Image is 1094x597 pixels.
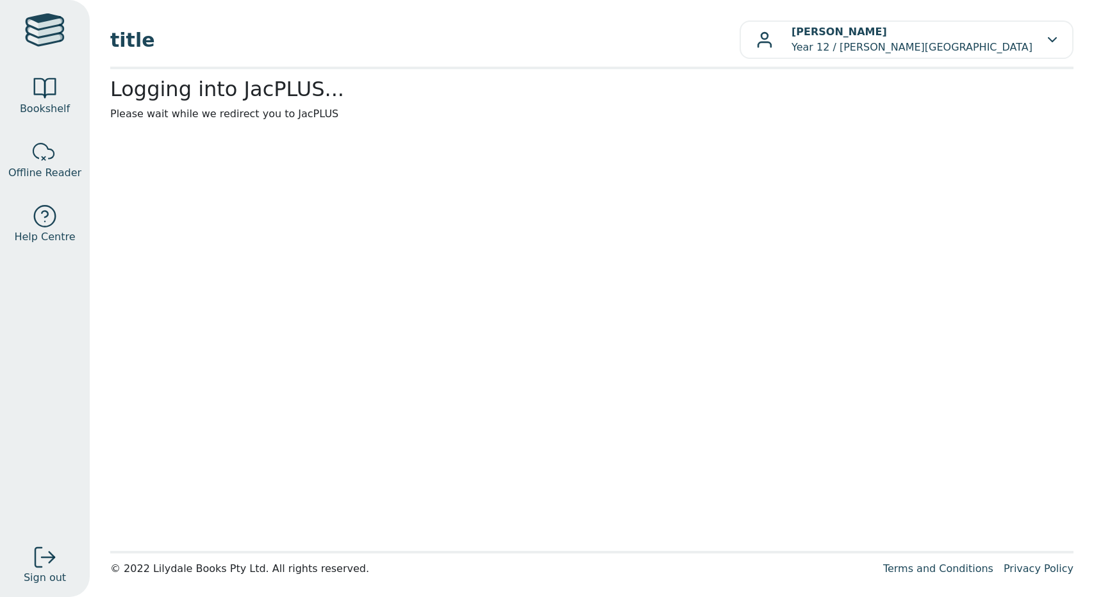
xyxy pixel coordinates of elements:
[791,26,887,38] b: [PERSON_NAME]
[110,26,740,54] span: title
[740,20,1073,59] button: [PERSON_NAME]Year 12 / [PERSON_NAME][GEOGRAPHIC_DATA]
[20,101,70,117] span: Bookshelf
[1004,562,1073,575] a: Privacy Policy
[110,77,1073,101] h2: Logging into JacPLUS...
[8,165,81,181] span: Offline Reader
[883,562,993,575] a: Terms and Conditions
[110,106,1073,122] p: Please wait while we redirect you to JacPLUS
[110,561,873,577] div: © 2022 Lilydale Books Pty Ltd. All rights reserved.
[791,24,1032,55] p: Year 12 / [PERSON_NAME][GEOGRAPHIC_DATA]
[14,229,75,245] span: Help Centre
[24,570,66,585] span: Sign out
